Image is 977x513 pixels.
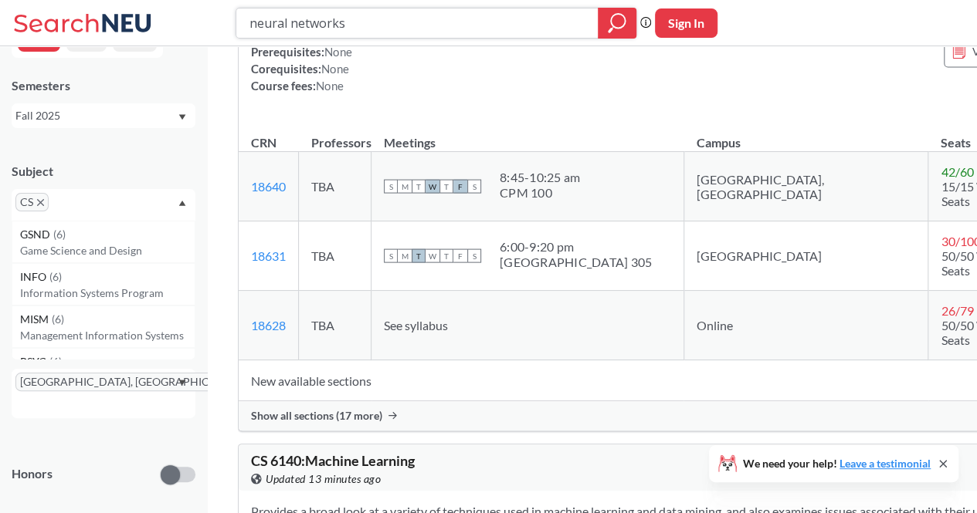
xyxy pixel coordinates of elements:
[941,303,973,318] span: 26 / 79
[178,380,186,386] svg: Dropdown arrow
[299,291,371,360] td: TBA
[384,249,398,263] span: S
[15,107,177,124] div: Fall 2025
[412,180,426,194] span: T
[439,180,453,194] span: T
[598,8,636,39] div: magnifying glass
[941,164,973,179] span: 42 / 60
[655,8,717,38] button: Sign In
[20,353,49,370] span: PSYC
[426,249,439,263] span: W
[15,193,49,211] span: CSX to remove pill
[37,199,44,206] svg: X to remove pill
[12,103,195,128] div: Fall 2025Dropdown arrow
[299,221,371,291] td: TBA
[398,249,412,263] span: M
[467,249,481,263] span: S
[248,10,587,36] input: Class, professor, course number, "phrase"
[20,328,195,343] p: Management Information Systems
[426,180,439,194] span: W
[178,200,186,206] svg: Dropdown arrow
[453,180,467,194] span: F
[20,268,49,285] span: INFO
[743,458,931,469] span: We need your help!
[412,249,426,263] span: T
[324,45,352,59] span: None
[299,152,371,221] td: TBA
[467,180,481,194] span: S
[12,189,195,221] div: CSX to remove pillDropdown arrowGSND(6)Game Science and DesignINFO(6)Information Systems ProgramM...
[266,471,381,488] span: Updated 13 minutes ago
[20,226,53,243] span: GSND
[251,248,286,263] a: 18631
[299,119,371,152] th: Professors
[251,452,415,469] span: CS 6140 : Machine Learning
[251,409,382,423] span: Show all sections (17 more)
[251,26,436,94] div: NUPaths: Prerequisites: Corequisites: Course fees:
[453,249,467,263] span: F
[316,79,344,93] span: None
[439,249,453,263] span: T
[684,119,928,152] th: Campus
[500,239,652,255] div: 6:00 - 9:20 pm
[500,185,580,201] div: CPM 100
[500,255,652,270] div: [GEOGRAPHIC_DATA] 305
[684,221,928,291] td: [GEOGRAPHIC_DATA]
[684,291,928,360] td: Online
[12,369,195,418] div: [GEOGRAPHIC_DATA], [GEOGRAPHIC_DATA]X to remove pillDropdown arrow
[20,285,195,301] p: Information Systems Program
[684,152,928,221] td: [GEOGRAPHIC_DATA], [GEOGRAPHIC_DATA]
[500,170,580,185] div: 8:45 - 10:25 am
[251,134,276,151] div: CRN
[321,62,349,76] span: None
[49,355,62,368] span: ( 6 )
[371,119,684,152] th: Meetings
[384,318,448,332] span: See syllabus
[52,312,64,326] span: ( 6 )
[12,465,53,483] p: Honors
[12,77,195,94] div: Semesters
[608,12,626,34] svg: magnifying glass
[178,114,186,120] svg: Dropdown arrow
[251,179,286,194] a: 18640
[15,373,261,391] span: [GEOGRAPHIC_DATA], [GEOGRAPHIC_DATA]X to remove pill
[384,180,398,194] span: S
[49,270,62,283] span: ( 6 )
[12,163,195,180] div: Subject
[20,243,195,258] p: Game Science and Design
[398,180,412,194] span: M
[251,318,286,332] a: 18628
[20,311,52,328] span: MISM
[840,457,931,470] a: Leave a testimonial
[53,228,66,241] span: ( 6 )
